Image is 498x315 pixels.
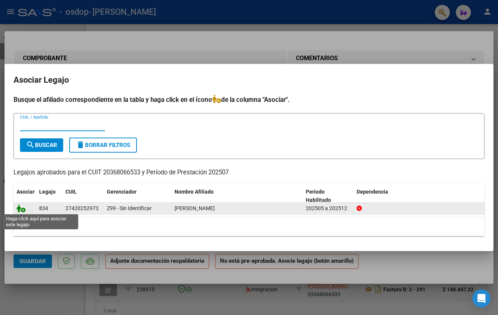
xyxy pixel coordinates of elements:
[14,168,484,177] p: Legajos aprobados para el CUIT 20368066533 y Período de Prestación 202507
[65,189,77,195] span: CUIL
[76,140,85,149] mat-icon: delete
[107,205,152,211] span: Z99 - Sin Identificar
[303,184,354,209] datatable-header-cell: Periodo Habilitado
[172,184,303,209] datatable-header-cell: Nombre Afiliado
[26,142,57,148] span: Buscar
[306,204,351,213] div: 202505 a 202512
[14,184,36,209] datatable-header-cell: Asociar
[39,205,48,211] span: 834
[36,184,62,209] datatable-header-cell: Legajo
[17,189,35,195] span: Asociar
[104,184,172,209] datatable-header-cell: Gerenciador
[107,189,137,195] span: Gerenciador
[175,189,214,195] span: Nombre Afiliado
[26,140,35,149] mat-icon: search
[175,205,215,211] span: SMITH VERONICA NATALIA
[14,217,484,236] div: 1 registros
[354,184,485,209] datatable-header-cell: Dependencia
[14,95,484,104] h4: Busque el afiliado correspondiente en la tabla y haga click en el ícono de la columna "Asociar".
[357,189,388,195] span: Dependencia
[472,289,490,307] div: Open Intercom Messenger
[65,204,99,213] div: 27420252973
[20,138,63,152] button: Buscar
[14,73,484,87] h2: Asociar Legajo
[76,142,130,148] span: Borrar Filtros
[69,138,137,153] button: Borrar Filtros
[39,189,56,195] span: Legajo
[62,184,104,209] datatable-header-cell: CUIL
[306,189,331,203] span: Periodo Habilitado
